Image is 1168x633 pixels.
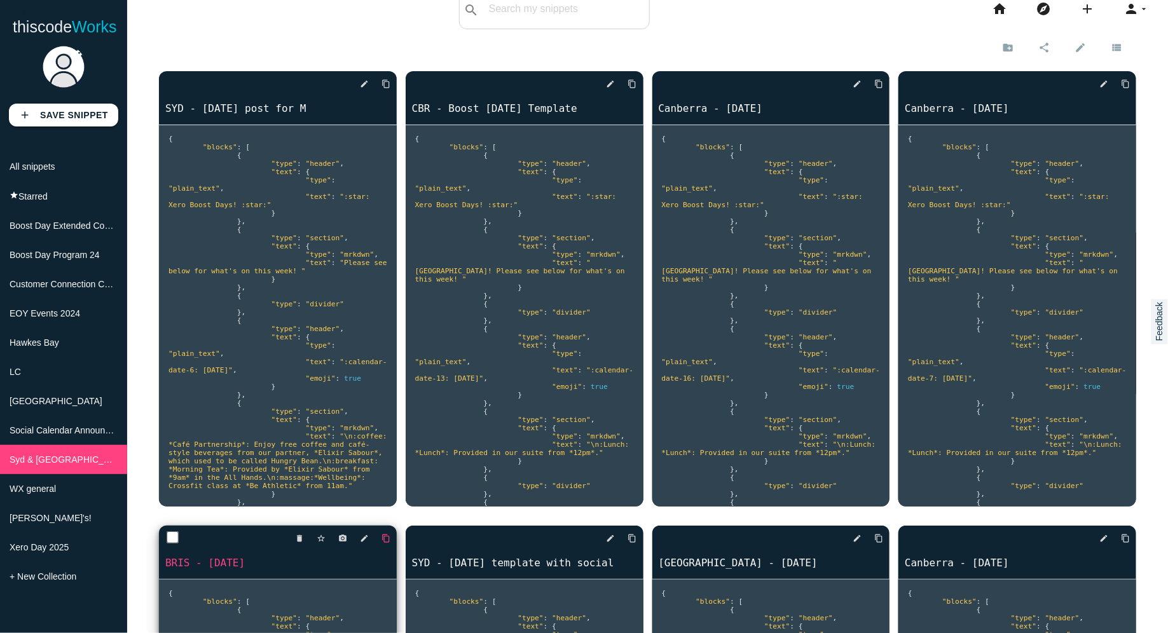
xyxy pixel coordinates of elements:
[1064,36,1100,58] a: edit
[662,259,876,283] span: "[GEOGRAPHIC_DATA]! Please see below for what's on this week! "
[1011,168,1036,176] span: "text"
[544,308,548,316] span: :
[1038,36,1050,58] i: share
[1111,36,1122,58] i: view_list
[799,160,833,168] span: "header"
[271,209,276,217] span: }
[1089,72,1108,95] a: edit
[833,333,837,341] span: ,
[1071,250,1075,259] span: :
[1121,527,1130,550] i: content_copy
[864,72,883,95] a: Copy to Clipboard
[552,193,577,201] span: "text"
[696,143,730,151] span: "blocks"
[544,160,548,168] span: :
[203,143,237,151] span: "blocks"
[1045,176,1071,184] span: "type"
[730,300,734,308] span: {
[518,209,522,217] span: }
[586,250,621,259] span: "mrkdwn"
[371,72,390,95] a: Copy to Clipboard
[10,484,56,494] span: WX general
[977,226,981,234] span: {
[586,160,591,168] span: ,
[1045,259,1071,267] span: "text"
[853,527,862,550] i: edit
[1002,36,1013,58] i: create_new_folder
[739,143,743,151] span: [
[271,160,297,168] span: "type"
[799,259,824,267] span: "text"
[1071,193,1075,201] span: :
[824,259,828,267] span: :
[159,555,397,570] a: BRIS - [DATE]
[1011,209,1015,217] span: }
[1151,299,1167,344] a: Feedback
[168,193,374,209] span: ":star: Xero Boost Days! :star:"
[991,36,1027,58] a: create_new_folder
[1045,168,1050,176] span: {
[1045,242,1050,250] span: {
[297,234,301,242] span: :
[591,234,595,242] span: ,
[552,341,556,350] span: {
[942,143,977,151] span: "blocks"
[1071,259,1075,267] span: :
[1011,341,1036,350] span: "text"
[713,184,717,193] span: ,
[9,104,118,126] a: addSave Snippet
[552,242,556,250] span: {
[799,242,803,250] span: {
[908,135,912,143] span: {
[628,527,637,550] i: content_copy
[544,333,548,341] span: :
[237,143,242,151] span: :
[578,259,582,267] span: :
[1071,176,1075,184] span: :
[306,333,310,341] span: {
[833,250,867,259] span: "mrkdwn"
[1011,234,1036,242] span: "type"
[374,250,378,259] span: ,
[552,160,586,168] span: "header"
[484,325,488,333] span: {
[790,234,795,242] span: :
[484,226,488,234] span: {
[484,217,492,226] span: },
[415,184,467,193] span: "plain_text"
[730,292,738,300] span: },
[306,250,331,259] span: "type"
[10,308,80,318] span: EOY Events 2024
[544,341,548,350] span: :
[1011,333,1036,341] span: "type"
[662,184,713,193] span: "plain_text"
[297,333,301,341] span: :
[237,316,242,325] span: {
[518,242,543,250] span: "text"
[790,168,795,176] span: :
[285,527,304,550] a: delete
[1036,333,1041,341] span: :
[764,168,790,176] span: "text"
[467,184,471,193] span: ,
[799,350,824,358] span: "type"
[237,283,245,292] span: },
[799,168,803,176] span: {
[833,160,837,168] span: ,
[1111,527,1130,550] a: Copy to Clipboard
[1080,250,1114,259] span: "mrkdwn"
[297,168,301,176] span: :
[331,341,336,350] span: :
[1027,36,1064,58] a: share
[381,72,390,95] i: content_copy
[484,151,488,160] span: {
[297,160,301,168] span: :
[168,259,391,275] span: "Please see below for what's on this week! "
[1045,308,1084,316] span: "divider"
[297,300,301,308] span: :
[484,143,488,151] span: :
[484,316,492,325] span: },
[297,325,301,333] span: :
[237,151,242,160] span: {
[338,527,347,550] i: photo_camera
